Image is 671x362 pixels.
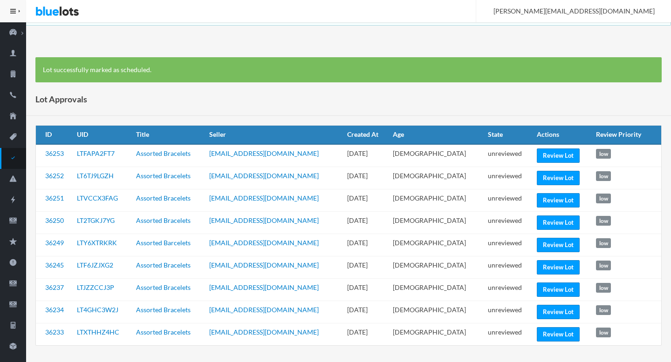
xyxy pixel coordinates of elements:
th: ID [36,126,73,144]
td: [DEMOGRAPHIC_DATA] [389,323,484,345]
a: 36252 [45,172,64,180]
a: LTVCCX3FAG [77,194,118,202]
td: unreviewed [484,301,533,323]
a: 36250 [45,216,64,224]
td: [DATE] [343,278,389,301]
a: Assorted Bracelets [136,172,191,180]
td: [DEMOGRAPHIC_DATA] [389,167,484,189]
td: unreviewed [484,189,533,211]
th: Seller [205,126,343,144]
a: Review Lot [537,305,580,319]
a: 36237 [45,283,64,291]
td: [DATE] [343,167,389,189]
span: low [596,216,611,226]
a: Review Lot [537,260,580,275]
td: unreviewed [484,144,533,167]
a: Review Lot [537,171,580,185]
th: Age [389,126,484,144]
a: 36253 [45,149,64,157]
a: Assorted Bracelets [136,149,191,157]
td: [DEMOGRAPHIC_DATA] [389,189,484,211]
h1: Lot Approvals [35,92,87,106]
a: Review Lot [537,282,580,297]
a: [EMAIL_ADDRESS][DOMAIN_NAME] [209,149,319,157]
a: LT4GHC3W2J [77,306,118,314]
a: Assorted Bracelets [136,306,191,314]
a: [EMAIL_ADDRESS][DOMAIN_NAME] [209,216,319,224]
a: 36233 [45,328,64,336]
td: [DEMOGRAPHIC_DATA] [389,144,484,167]
span: [PERSON_NAME][EMAIL_ADDRESS][DOMAIN_NAME] [483,7,655,15]
td: [DEMOGRAPHIC_DATA] [389,256,484,278]
td: [DATE] [343,323,389,345]
th: UID [73,126,132,144]
th: Created At [343,126,389,144]
a: [EMAIL_ADDRESS][DOMAIN_NAME] [209,328,319,336]
td: unreviewed [484,211,533,234]
a: 36249 [45,239,64,247]
span: low [596,171,611,181]
a: LTJZZCCJ3P [77,283,114,291]
th: State [484,126,533,144]
td: [DATE] [343,189,389,211]
td: [DEMOGRAPHIC_DATA] [389,234,484,256]
td: [DATE] [343,144,389,167]
a: LTY6XTRKRK [77,239,117,247]
th: Title [132,126,205,144]
a: Assorted Bracelets [136,216,191,224]
div: Lot successfully marked as scheduled. [35,57,662,83]
a: [EMAIL_ADDRESS][DOMAIN_NAME] [209,283,319,291]
a: LTXTHHZ4HC [77,328,119,336]
td: [DEMOGRAPHIC_DATA] [389,211,484,234]
td: [DATE] [343,211,389,234]
a: LTFAPA2FT7 [77,149,115,157]
a: Review Lot [537,327,580,342]
span: low [596,328,611,338]
td: [DEMOGRAPHIC_DATA] [389,278,484,301]
a: LT6TJ9LGZH [77,172,114,180]
th: Review Priority [592,126,661,144]
td: [DATE] [343,256,389,278]
span: low [596,238,611,248]
span: low [596,283,611,293]
span: low [596,305,611,315]
td: [DEMOGRAPHIC_DATA] [389,301,484,323]
a: [EMAIL_ADDRESS][DOMAIN_NAME] [209,172,319,180]
a: [EMAIL_ADDRESS][DOMAIN_NAME] [209,306,319,314]
a: Assorted Bracelets [136,194,191,202]
th: Actions [533,126,592,144]
a: LTF6JZJXG2 [77,261,113,269]
a: 36234 [45,306,64,314]
a: Review Lot [537,193,580,208]
td: [DATE] [343,234,389,256]
a: Review Lot [537,238,580,252]
a: Review Lot [537,215,580,230]
a: Assorted Barcelets [136,239,191,247]
a: [EMAIL_ADDRESS][DOMAIN_NAME] [209,261,319,269]
span: low [596,261,611,271]
td: unreviewed [484,234,533,256]
td: [DATE] [343,301,389,323]
a: [EMAIL_ADDRESS][DOMAIN_NAME] [209,239,319,247]
span: low [596,149,611,159]
td: unreviewed [484,167,533,189]
a: 36251 [45,194,64,202]
a: Review Lot [537,148,580,163]
td: unreviewed [484,278,533,301]
td: unreviewed [484,256,533,278]
a: Assorted Bracelets [136,261,191,269]
a: LT2TGKJ7YG [77,216,115,224]
a: 36245 [45,261,64,269]
a: Assorted Bracelets [136,328,191,336]
td: unreviewed [484,323,533,345]
a: [EMAIL_ADDRESS][DOMAIN_NAME] [209,194,319,202]
a: Assorted Bracelets [136,283,191,291]
span: low [596,194,611,204]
